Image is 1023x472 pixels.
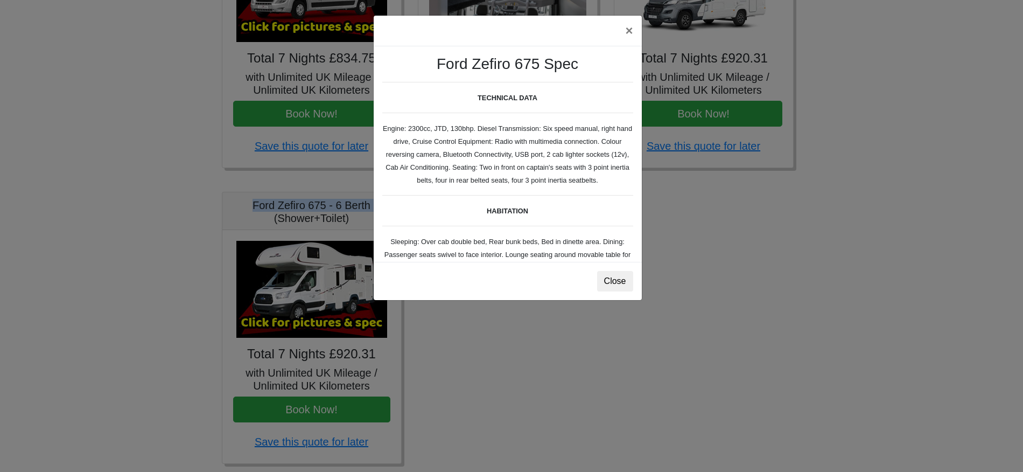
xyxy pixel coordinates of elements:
b: HABITATION [487,207,528,215]
h3: Ford Zefiro 675 Spec [382,55,633,73]
b: TECHNICAL DATA [478,94,537,102]
button: × [616,16,641,46]
button: Close [597,271,633,291]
